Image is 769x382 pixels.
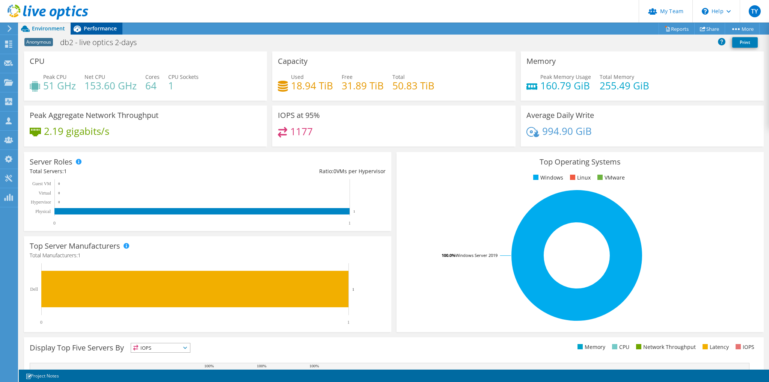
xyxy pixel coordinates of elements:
h3: Peak Aggregate Network Throughput [30,111,158,119]
text: 0 [40,320,42,325]
li: VMware [596,174,625,182]
li: CPU [610,343,629,351]
text: 100% [204,364,214,368]
a: Print [732,37,758,48]
span: IOPS [131,343,190,352]
a: Share [694,23,725,35]
text: 0 [53,220,56,226]
h4: 64 [145,82,160,90]
h4: Total Manufacturers: [30,251,386,260]
h4: 50.83 TiB [392,82,434,90]
h3: IOPS at 95% [278,111,320,119]
span: Cores [145,73,160,80]
span: Net CPU [84,73,105,80]
text: 1 [348,220,351,226]
div: Ratio: VMs per Hypervisor [208,167,386,175]
tspan: Windows Server 2019 [455,252,498,258]
span: Used [291,73,304,80]
h4: 160.79 GiB [540,82,591,90]
text: 100% [309,364,319,368]
h3: Memory [526,57,556,65]
li: Network Throughput [634,343,696,351]
h4: 51 GHz [43,82,76,90]
h4: 255.49 GiB [600,82,649,90]
li: Latency [701,343,729,351]
span: Total [392,73,405,80]
span: CPU Sockets [168,73,199,80]
a: Reports [659,23,695,35]
li: Linux [568,174,591,182]
h4: 1 [168,82,199,90]
text: Physical [35,209,51,214]
span: Peak CPU [43,73,66,80]
a: Project Notes [20,371,64,380]
h3: Average Daily Write [526,111,594,119]
h3: Server Roles [30,158,72,166]
h4: 994.90 GiB [542,127,592,135]
h3: Top Server Manufacturers [30,242,120,250]
h4: 18.94 TiB [291,82,333,90]
h4: 31.89 TiB [342,82,384,90]
h4: 153.60 GHz [84,82,137,90]
span: Free [342,73,353,80]
text: 1 [353,210,355,213]
text: Virtual [39,190,51,196]
span: 0 [333,168,336,175]
h3: Top Operating Systems [402,158,758,166]
h3: CPU [30,57,45,65]
h4: 2.19 gigabits/s [44,127,109,135]
span: TY [749,5,761,17]
span: Performance [84,25,117,32]
li: Windows [531,174,563,182]
h3: Capacity [278,57,308,65]
svg: \n [702,8,709,15]
text: 0 [58,200,60,204]
text: Dell [30,287,38,292]
span: 1 [64,168,67,175]
span: Total Memory [600,73,634,80]
text: 1 [347,320,350,325]
span: Environment [32,25,65,32]
text: Guest VM [32,181,51,186]
text: 0 [58,191,60,195]
text: 0 [58,182,60,186]
tspan: 100.0% [442,252,455,258]
span: Peak Memory Usage [540,73,591,80]
text: 100% [257,364,267,368]
h4: 1177 [290,127,313,136]
li: Memory [576,343,605,351]
div: Total Servers: [30,167,208,175]
text: 1 [352,287,354,291]
a: More [725,23,760,35]
h1: db2 - live optics 2-days [57,38,148,47]
text: Hypervisor [31,199,51,205]
span: Anonymous [24,38,53,46]
span: 1 [78,252,81,259]
li: IOPS [734,343,754,351]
